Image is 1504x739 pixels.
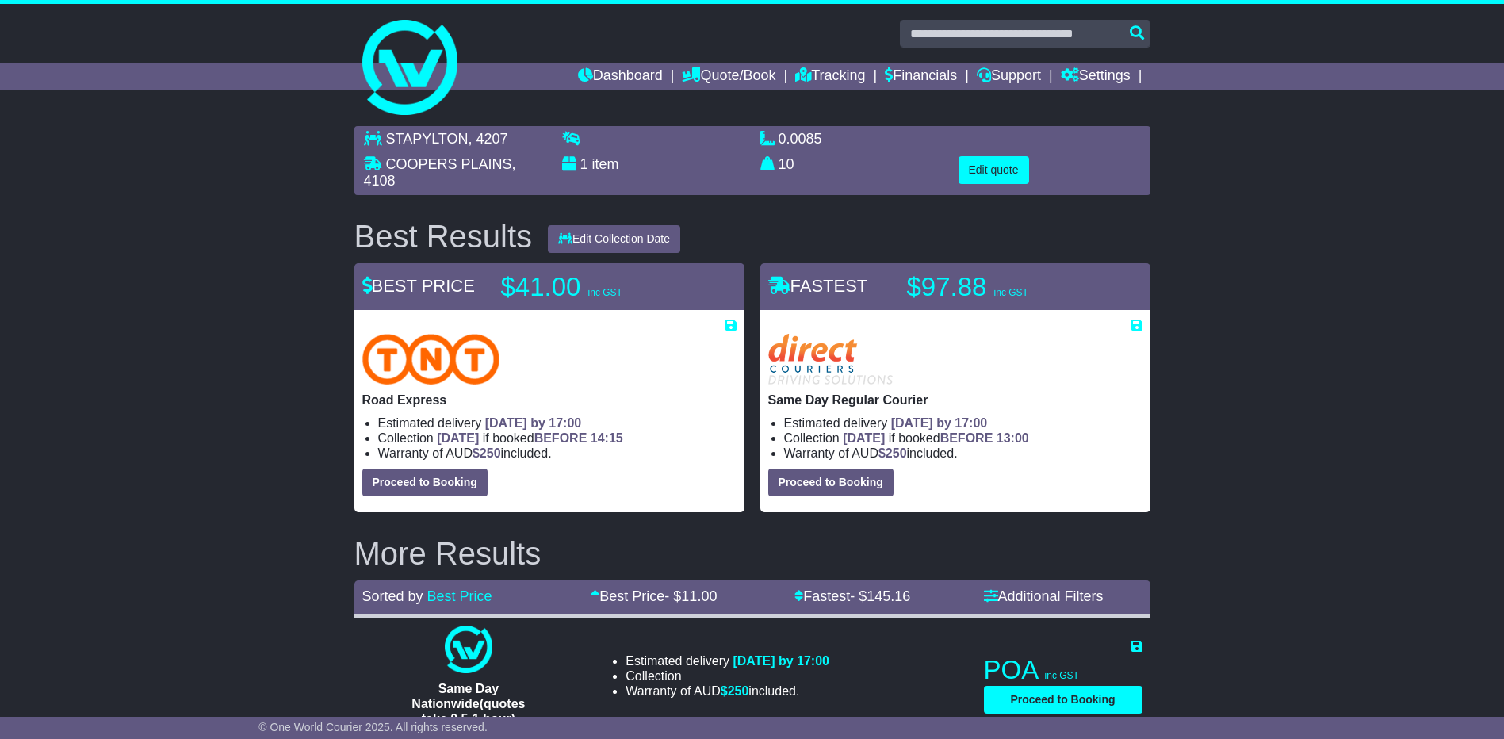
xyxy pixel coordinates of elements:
p: POA [984,654,1142,686]
span: $ [878,446,907,460]
span: [DATE] by 17:00 [733,654,829,668]
li: Warranty of AUD included. [784,446,1142,461]
span: Same Day Nationwide(quotes take 0.5-1 hour) [411,682,525,726]
span: - $ [850,588,910,604]
span: COOPERS PLAINS [386,156,512,172]
a: Tracking [795,63,865,90]
a: Financials [885,63,957,90]
li: Estimated delivery [378,415,737,431]
span: , 4207 [469,131,508,147]
span: FASTEST [768,276,868,296]
span: [DATE] by 17:00 [891,416,988,430]
span: BEFORE [940,431,993,445]
span: 250 [886,446,907,460]
span: [DATE] [437,431,479,445]
li: Collection [378,431,737,446]
span: if booked [843,431,1028,445]
button: Proceed to Booking [362,469,488,496]
span: inc GST [1045,670,1079,681]
span: - $ [664,588,717,604]
h2: More Results [354,536,1150,571]
a: Support [977,63,1041,90]
li: Collection [784,431,1142,446]
span: , 4108 [364,156,516,190]
a: Fastest- $145.16 [794,588,910,604]
p: Road Express [362,392,737,408]
span: [DATE] [843,431,885,445]
li: Warranty of AUD included. [378,446,737,461]
span: 1 [580,156,588,172]
span: © One World Courier 2025. All rights reserved. [258,721,488,733]
img: One World Courier: Same Day Nationwide(quotes take 0.5-1 hour) [445,626,492,673]
span: 10 [779,156,794,172]
button: Edit quote [959,156,1029,184]
button: Proceed to Booking [768,469,894,496]
li: Estimated delivery [626,653,829,668]
img: Direct: Same Day Regular Courier [768,334,893,385]
p: $41.00 [501,271,699,303]
img: TNT Domestic: Road Express [362,334,500,385]
span: 250 [480,446,501,460]
div: Best Results [346,219,541,254]
span: if booked [437,431,622,445]
span: $ [473,446,501,460]
span: 11.00 [681,588,717,604]
span: [DATE] by 17:00 [485,416,582,430]
button: Proceed to Booking [984,686,1142,714]
li: Collection [626,668,829,683]
a: Quote/Book [682,63,775,90]
span: 0.0085 [779,131,822,147]
span: 14:15 [591,431,623,445]
li: Warranty of AUD included. [626,683,829,699]
span: BEFORE [534,431,587,445]
a: Settings [1061,63,1131,90]
p: Same Day Regular Courier [768,392,1142,408]
span: 250 [728,684,749,698]
li: Estimated delivery [784,415,1142,431]
a: Dashboard [578,63,663,90]
p: $97.88 [907,271,1105,303]
span: item [592,156,619,172]
span: inc GST [588,287,622,298]
span: inc GST [994,287,1028,298]
a: Best Price [427,588,492,604]
span: 13:00 [997,431,1029,445]
button: Edit Collection Date [548,225,680,253]
span: $ [721,684,749,698]
span: 145.16 [867,588,910,604]
a: Additional Filters [984,588,1104,604]
span: STAPYLTON [386,131,469,147]
span: Sorted by [362,588,423,604]
a: Best Price- $11.00 [591,588,717,604]
span: BEST PRICE [362,276,475,296]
